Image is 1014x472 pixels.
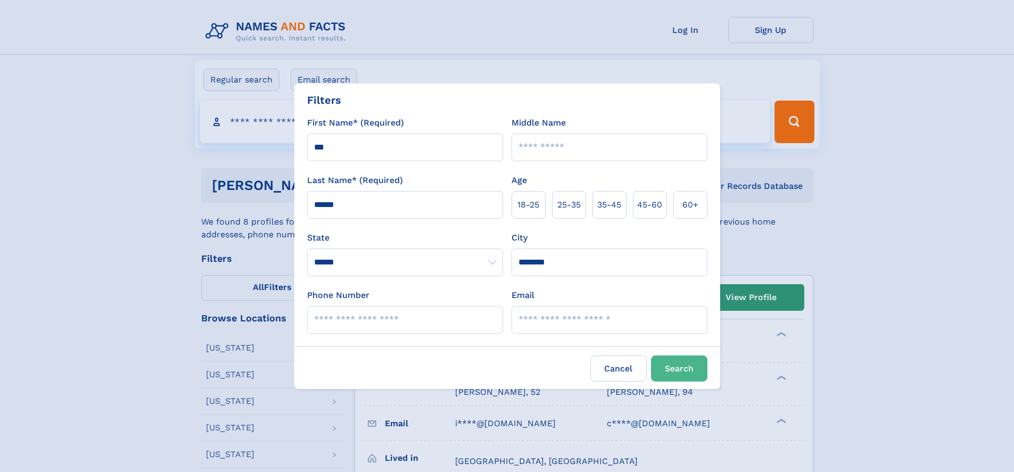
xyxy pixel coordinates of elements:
[307,92,341,108] div: Filters
[307,117,404,129] label: First Name* (Required)
[307,289,369,302] label: Phone Number
[307,231,503,244] label: State
[682,198,698,211] span: 60+
[512,231,527,244] label: City
[651,355,707,382] button: Search
[557,198,581,211] span: 25‑35
[590,355,647,382] label: Cancel
[307,174,403,187] label: Last Name* (Required)
[637,198,662,211] span: 45‑60
[597,198,621,211] span: 35‑45
[517,198,539,211] span: 18‑25
[512,174,527,187] label: Age
[512,117,566,129] label: Middle Name
[512,289,534,302] label: Email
